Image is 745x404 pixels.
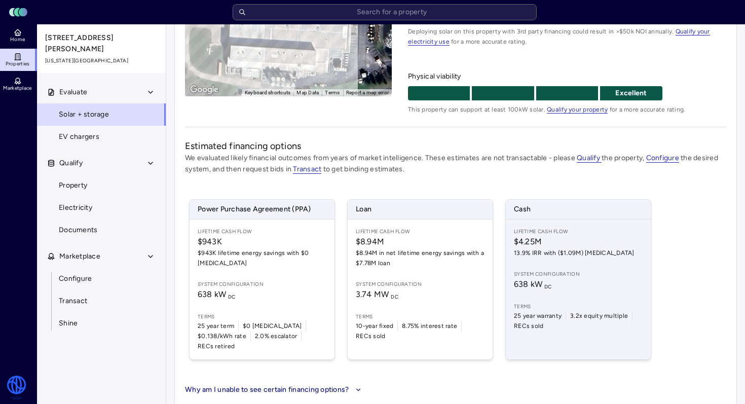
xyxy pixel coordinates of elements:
a: Shine [36,312,166,335]
a: Transact [36,290,166,312]
span: Properties [6,61,30,67]
a: Qualify your electricity use [408,28,710,45]
button: Marketplace [37,245,167,268]
span: Evaluate [59,87,87,98]
p: We evaluated likely financial outcomes from years of market intelligence. These estimates are not... [185,153,726,175]
span: 8.75% interest rate [402,321,457,331]
p: Excellent [600,88,662,99]
span: System configuration [514,270,643,278]
span: Marketplace [3,85,31,91]
span: Home [10,36,25,43]
span: This property can support at least 100kW solar. for a more accurate rating. [408,104,726,115]
span: Solar + storage [59,109,109,120]
span: Property [59,180,87,191]
span: [STREET_ADDRESS][PERSON_NAME] [45,32,159,55]
span: Lifetime Cash Flow [356,228,485,236]
button: Qualify [37,152,167,174]
span: Loan [348,200,493,219]
span: RECs sold [356,331,385,341]
span: [US_STATE][GEOGRAPHIC_DATA] [45,57,159,65]
span: Terms [356,313,485,321]
span: Deploying solar on this property with 3rd party financing could result in >$50k NOI annually. for... [408,26,726,47]
a: Power Purchase Agreement (PPA)Lifetime Cash Flow$943K$943K lifetime energy savings with $0 [MEDIC... [189,199,335,360]
span: Shine [59,318,78,329]
span: System configuration [198,280,326,288]
img: Watershed [6,376,27,400]
button: Keyboard shortcuts [245,89,291,96]
a: Property [36,174,166,197]
span: Cash [506,200,651,219]
a: Qualify [577,154,602,162]
span: Documents [59,225,97,236]
span: Lifetime Cash Flow [514,228,643,236]
a: Configure [646,154,679,162]
span: 25 year term [198,321,234,331]
a: Documents [36,219,166,241]
span: $943K lifetime energy savings with $0 [MEDICAL_DATA] [198,248,326,268]
span: Qualify [577,154,602,163]
span: Qualify [59,158,83,169]
a: Electricity [36,197,166,219]
h2: Estimated financing options [185,139,726,153]
span: 25 year warranty [514,311,562,321]
a: Transact [293,165,321,173]
span: Configure [59,273,92,284]
sub: DC [391,293,398,300]
a: Qualify your property [547,106,608,113]
span: System configuration [356,280,485,288]
span: $8.94M [356,236,485,248]
a: LoanLifetime Cash Flow$8.94M$8.94M in net lifetime energy savings with a $7.78M loanSystem config... [347,199,493,360]
span: 3.74 MW [356,289,398,299]
span: 2.0% escalator [255,331,297,341]
span: 10-year fixed [356,321,393,331]
button: Evaluate [37,81,167,103]
span: EV chargers [59,131,99,142]
span: 3.2x equity multiple [570,311,628,321]
span: $4.25M [514,236,643,248]
span: Configure [646,154,679,163]
span: $943K [198,236,326,248]
button: Map Data [296,89,319,96]
span: RECs sold [514,321,543,331]
a: Report a map error [346,90,389,95]
sub: DC [228,293,236,300]
span: 638 kW [198,289,236,299]
a: Solar + storage [36,103,166,126]
span: Transact [293,165,321,174]
span: $0.138/kWh rate [198,331,246,341]
a: CashLifetime Cash Flow$4.25M13.9% IRR with ($1.09M) [MEDICAL_DATA]System configuration638 kW DCTe... [505,199,651,360]
span: Marketplace [59,251,100,262]
sub: DC [544,283,552,290]
span: Lifetime Cash Flow [198,228,326,236]
a: EV chargers [36,126,166,148]
span: $8.94M in net lifetime energy savings with a $7.78M loan [356,248,485,268]
span: Terms [514,303,643,311]
a: Open this area in Google Maps (opens a new window) [188,83,221,96]
input: Search for a property [233,4,537,20]
span: Terms [198,313,326,321]
span: Transact [59,296,87,307]
span: $0 [MEDICAL_DATA] [243,321,302,331]
span: Electricity [59,202,92,213]
img: Google [188,83,221,96]
span: 638 kW [514,279,552,289]
span: 13.9% IRR with ($1.09M) [MEDICAL_DATA] [514,248,643,258]
a: Terms [325,90,340,95]
button: Why am I unable to see certain financing options? [185,384,364,395]
span: Power Purchase Agreement (PPA) [190,200,334,219]
span: RECs retired [198,341,235,351]
a: Configure [36,268,166,290]
span: Physical viability [408,71,726,82]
